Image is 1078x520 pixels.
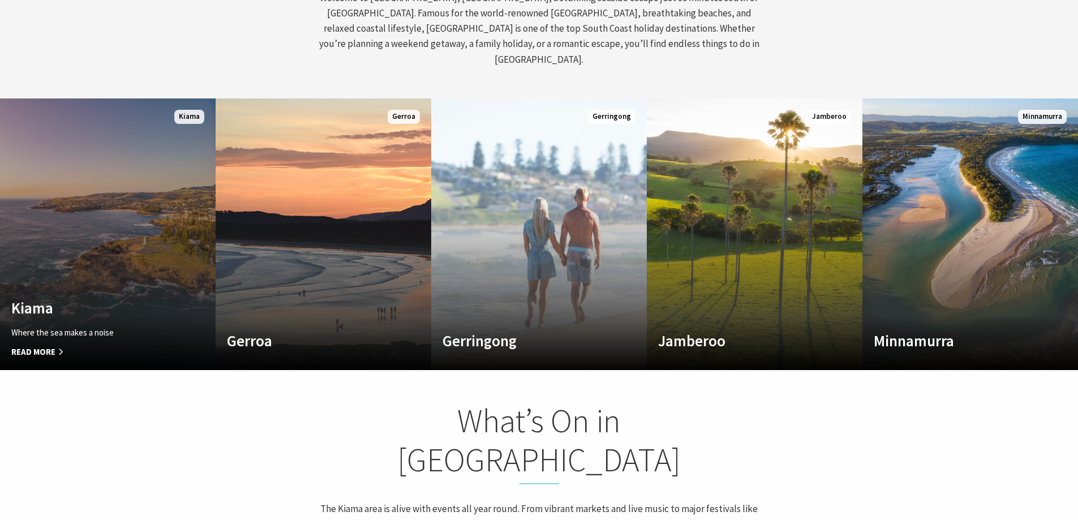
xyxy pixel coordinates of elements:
[11,299,172,317] h4: Kiama
[317,401,761,484] h2: What’s On in [GEOGRAPHIC_DATA]
[647,98,862,370] a: Custom Image Used Jamberoo Jamberoo
[388,110,420,124] span: Gerroa
[11,345,172,359] span: Read More
[443,332,603,350] h4: Gerringong
[874,332,1034,350] h4: Minnamurra
[588,110,635,124] span: Gerringong
[227,332,388,350] h4: Gerroa
[1018,110,1067,124] span: Minnamurra
[11,326,172,339] p: Where the sea makes a noise
[216,98,431,370] a: Custom Image Used Gerroa Gerroa
[174,110,204,124] span: Kiama
[431,98,647,370] a: Custom Image Used Gerringong Gerringong
[658,332,819,350] h4: Jamberoo
[862,98,1078,370] a: Custom Image Used Minnamurra Minnamurra
[808,110,851,124] span: Jamberoo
